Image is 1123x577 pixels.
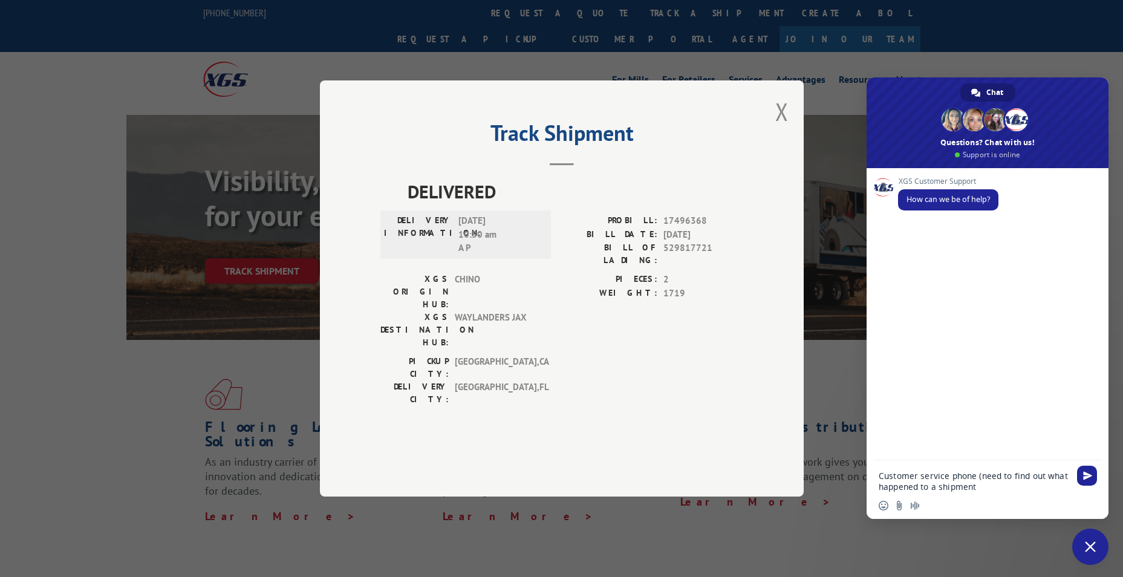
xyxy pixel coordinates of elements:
div: Close chat [1072,529,1108,565]
textarea: Compose your message... [879,471,1070,492]
label: DELIVERY CITY: [380,380,449,406]
span: Send [1077,466,1097,486]
label: BILL OF LADING: [562,241,657,267]
label: PICKUP CITY: [380,355,449,380]
span: CHINO [455,273,536,311]
span: XGS Customer Support [898,177,998,186]
label: PIECES: [562,273,657,287]
h2: Track Shipment [380,125,743,148]
span: Insert an emoji [879,501,888,510]
span: 17496368 [663,214,743,228]
span: [GEOGRAPHIC_DATA] , CA [455,355,536,380]
span: Send a file [894,501,904,510]
label: DELIVERY INFORMATION: [384,214,452,255]
span: Chat [986,83,1003,102]
label: XGS ORIGIN HUB: [380,273,449,311]
button: Close modal [775,96,789,128]
span: Audio message [910,501,920,510]
span: [DATE] [663,228,743,242]
span: WAYLANDERS JAX [455,311,536,349]
span: [DATE] 10:50 am A P [458,214,540,255]
span: [GEOGRAPHIC_DATA] , FL [455,380,536,406]
label: BILL DATE: [562,228,657,242]
span: How can we be of help? [907,194,990,204]
span: 529817721 [663,241,743,267]
span: DELIVERED [408,178,743,205]
label: WEIGHT: [562,287,657,301]
label: XGS DESTINATION HUB: [380,311,449,349]
label: PROBILL: [562,214,657,228]
span: 2 [663,273,743,287]
span: 1719 [663,287,743,301]
div: Chat [960,83,1015,102]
